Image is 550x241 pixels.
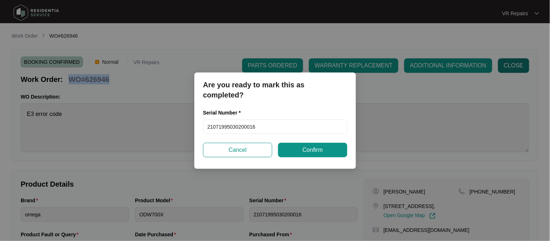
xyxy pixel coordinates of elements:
span: Confirm [302,146,323,154]
span: Cancel [228,146,247,154]
label: Serial Number * [203,109,246,116]
button: Confirm [278,143,347,157]
p: completed? [203,90,347,100]
p: Are you ready to mark this as [203,80,347,90]
button: Cancel [203,143,272,157]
